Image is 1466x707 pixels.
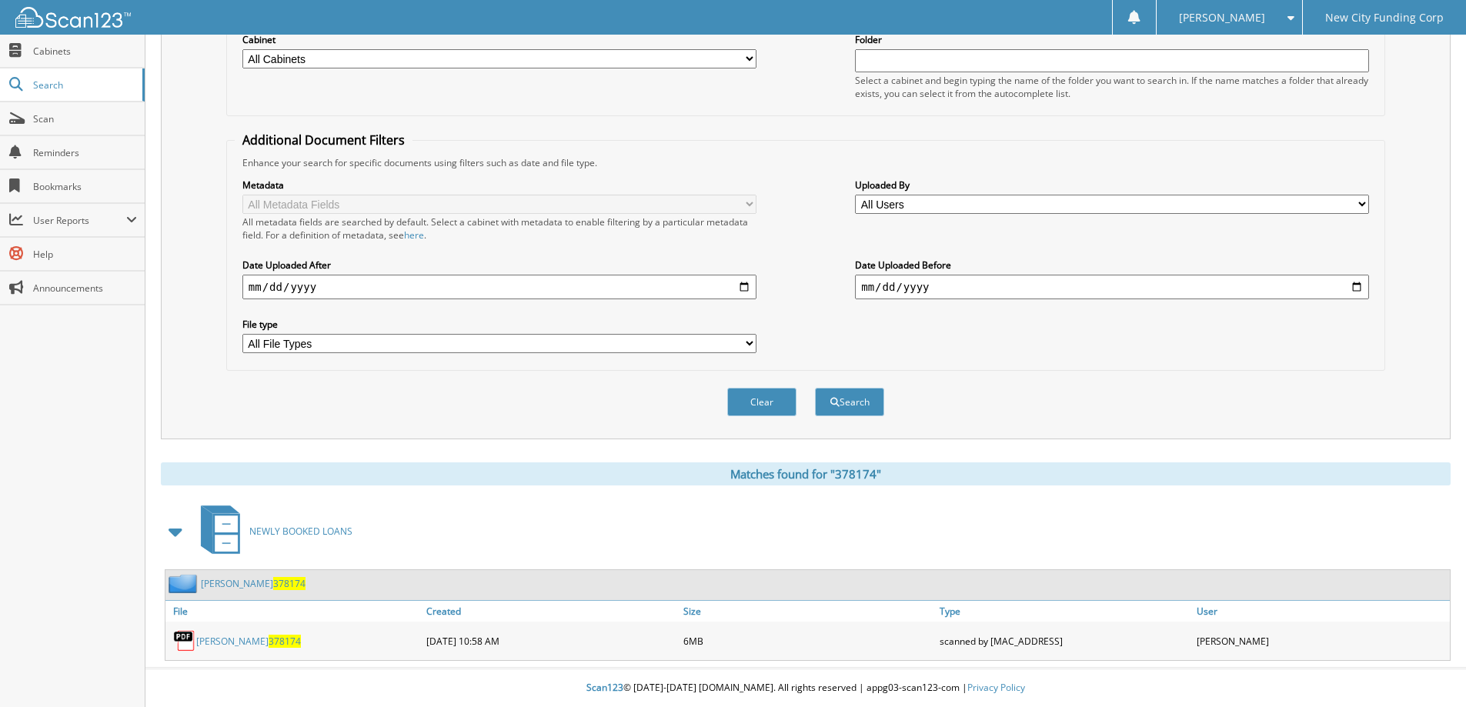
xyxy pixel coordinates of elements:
label: Uploaded By [855,178,1369,192]
span: Search [33,78,135,92]
div: [PERSON_NAME] [1193,625,1450,656]
span: Help [33,248,137,261]
iframe: Chat Widget [1389,633,1466,707]
label: Cabinet [242,33,756,46]
span: User Reports [33,214,126,227]
a: Privacy Policy [967,681,1025,694]
img: PDF.png [173,629,196,652]
a: [PERSON_NAME]378174 [196,635,301,648]
label: Date Uploaded Before [855,258,1369,272]
a: User [1193,601,1450,622]
button: Clear [727,388,796,416]
span: Reminders [33,146,137,159]
div: 6MB [680,625,937,656]
div: © [DATE]-[DATE] [DOMAIN_NAME]. All rights reserved | appg03-scan123-com | [145,669,1466,707]
label: File type [242,318,756,331]
a: Size [680,601,937,622]
span: 378174 [273,577,306,590]
div: Enhance your search for specific documents using filters such as date and file type. [235,156,1377,169]
span: Bookmarks [33,180,137,193]
a: NEWLY BOOKED LOANS [192,501,352,562]
span: Scan [33,112,137,125]
label: Folder [855,33,1369,46]
span: Cabinets [33,45,137,58]
span: Scan123 [586,681,623,694]
button: Search [815,388,884,416]
span: New City Funding Corp [1325,13,1444,22]
a: File [165,601,422,622]
a: here [404,228,424,242]
a: [PERSON_NAME]378174 [201,577,306,590]
a: Type [936,601,1193,622]
legend: Additional Document Filters [235,132,412,148]
div: All metadata fields are searched by default. Select a cabinet with metadata to enable filtering b... [242,215,756,242]
input: start [242,275,756,299]
div: Select a cabinet and begin typing the name of the folder you want to search in. If the name match... [855,74,1369,100]
input: end [855,275,1369,299]
div: scanned by [MAC_ADDRESS] [936,625,1193,656]
label: Metadata [242,178,756,192]
label: Date Uploaded After [242,258,756,272]
div: Matches found for "378174" [161,462,1451,485]
a: Created [422,601,680,622]
span: NEWLY BOOKED LOANS [249,525,352,538]
div: [DATE] 10:58 AM [422,625,680,656]
img: scan123-logo-white.svg [15,7,131,28]
img: folder2.png [169,574,201,593]
span: 378174 [269,635,301,648]
span: [PERSON_NAME] [1179,13,1265,22]
span: Announcements [33,282,137,295]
